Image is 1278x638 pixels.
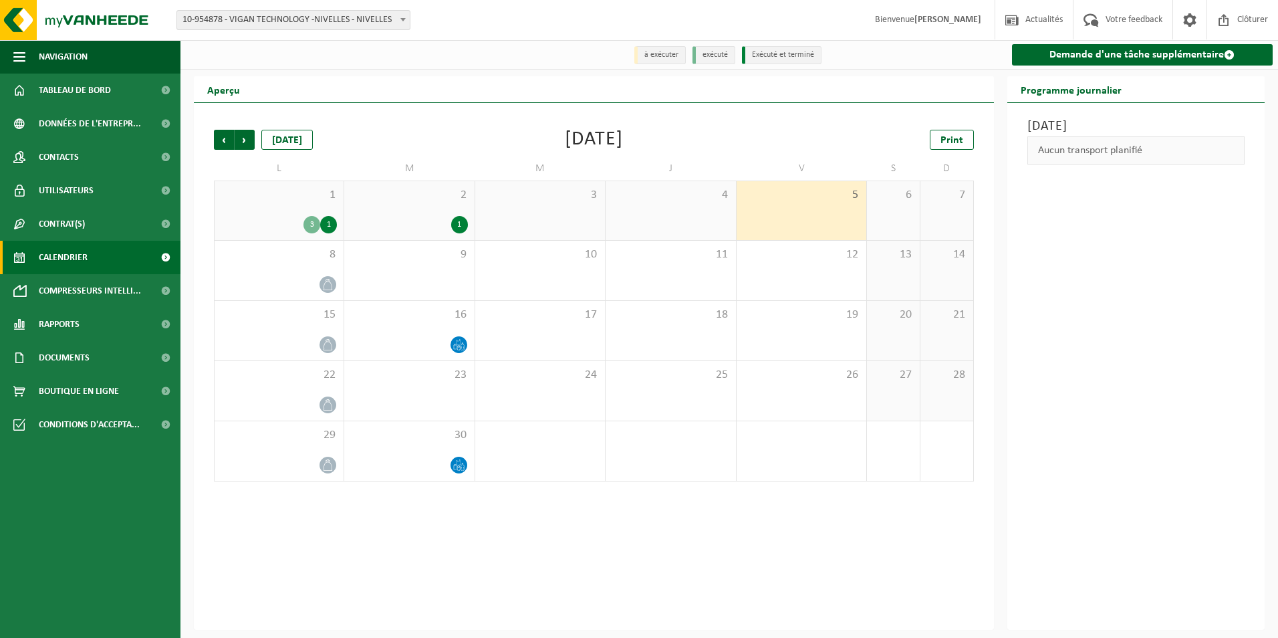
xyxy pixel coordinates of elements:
span: 10-954878 - VIGAN TECHNOLOGY -NIVELLES - NIVELLES [176,10,410,30]
span: 30 [351,428,467,443]
span: 19 [743,308,860,322]
span: 23 [351,368,467,383]
span: Boutique en ligne [39,375,119,408]
td: L [214,156,344,181]
span: Calendrier [39,241,88,274]
td: S [867,156,920,181]
span: Compresseurs intelli... [39,274,141,308]
span: 29 [221,428,337,443]
span: 12 [743,247,860,262]
span: 20 [874,308,913,322]
span: 27 [874,368,913,383]
span: 21 [927,308,967,322]
li: Exécuté et terminé [742,46,821,64]
strong: [PERSON_NAME] [914,15,981,25]
span: 1 [221,188,337,203]
span: 26 [743,368,860,383]
td: M [344,156,475,181]
span: Print [940,135,963,146]
span: 10 [482,247,598,262]
td: M [475,156,606,181]
span: 7 [927,188,967,203]
span: 3 [482,188,598,203]
h3: [DATE] [1027,116,1245,136]
a: Print [930,130,974,150]
div: [DATE] [565,130,623,150]
span: 22 [221,368,337,383]
span: Suivant [235,130,255,150]
span: Documents [39,341,90,375]
span: 16 [351,308,467,322]
span: 28 [927,368,967,383]
span: Contrat(s) [39,207,85,241]
span: 25 [612,368,729,383]
span: 4 [612,188,729,203]
div: 1 [320,216,337,233]
span: Navigation [39,40,88,74]
span: Précédent [214,130,234,150]
span: 6 [874,188,913,203]
li: exécuté [692,46,735,64]
span: Utilisateurs [39,174,94,207]
span: 17 [482,308,598,322]
a: Demande d'une tâche supplémentaire [1012,44,1273,66]
span: Rapports [39,308,80,341]
td: D [920,156,974,181]
span: 5 [743,188,860,203]
div: Aucun transport planifié [1027,136,1245,165]
h2: Programme journalier [1007,76,1135,102]
h2: Aperçu [194,76,253,102]
span: 8 [221,247,337,262]
td: V [737,156,867,181]
div: 1 [451,216,468,233]
span: Données de l'entrepr... [39,107,141,140]
div: [DATE] [261,130,313,150]
div: 3 [303,216,320,233]
span: 14 [927,247,967,262]
span: 2 [351,188,467,203]
span: Contacts [39,140,79,174]
td: J [606,156,736,181]
span: 18 [612,308,729,322]
span: 15 [221,308,337,322]
li: à exécuter [634,46,686,64]
span: 24 [482,368,598,383]
span: Conditions d'accepta... [39,408,140,441]
span: 10-954878 - VIGAN TECHNOLOGY -NIVELLES - NIVELLES [177,11,410,29]
span: 13 [874,247,913,262]
span: 11 [612,247,729,262]
span: 9 [351,247,467,262]
span: Tableau de bord [39,74,111,107]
